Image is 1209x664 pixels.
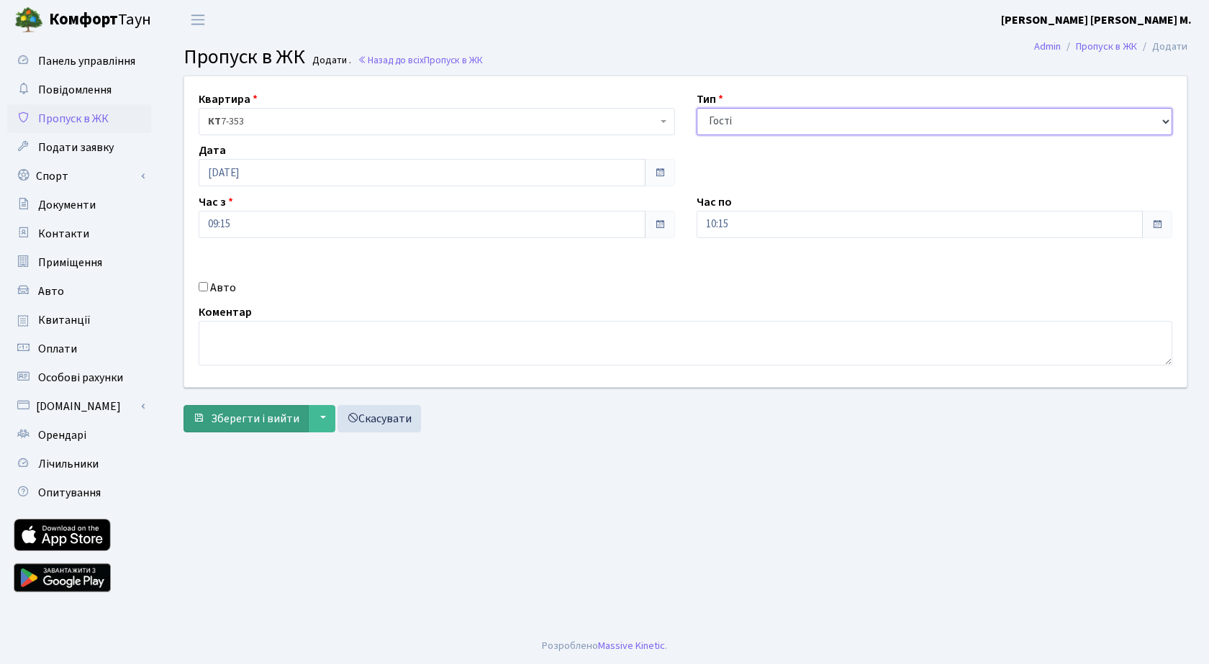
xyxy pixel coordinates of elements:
[7,162,151,191] a: Спорт
[199,304,252,321] label: Коментар
[180,8,216,32] button: Переключити навігацію
[7,219,151,248] a: Контакти
[199,108,675,135] span: <b>КТ</b>&nbsp;&nbsp;&nbsp;&nbsp;7-353
[1137,39,1187,55] li: Додати
[199,194,233,211] label: Час з
[38,370,123,386] span: Особові рахунки
[208,114,657,129] span: <b>КТ</b>&nbsp;&nbsp;&nbsp;&nbsp;7-353
[7,133,151,162] a: Подати заявку
[7,104,151,133] a: Пропуск в ЖК
[7,363,151,392] a: Особові рахунки
[49,8,151,32] span: Таун
[38,140,114,155] span: Подати заявку
[38,427,86,443] span: Орендарі
[7,191,151,219] a: Документи
[38,283,64,299] span: Авто
[199,142,226,159] label: Дата
[184,405,309,432] button: Зберегти і вийти
[38,226,89,242] span: Контакти
[184,42,305,71] span: Пропуск в ЖК
[1001,12,1192,28] b: [PERSON_NAME] [PERSON_NAME] М.
[697,194,732,211] label: Час по
[358,53,483,67] a: Назад до всіхПропуск в ЖК
[38,53,135,69] span: Панель управління
[38,312,91,328] span: Квитанції
[309,55,351,67] small: Додати .
[7,450,151,478] a: Лічильники
[7,392,151,421] a: [DOMAIN_NAME]
[38,197,96,213] span: Документи
[598,638,665,653] a: Massive Kinetic
[38,341,77,357] span: Оплати
[38,255,102,270] span: Приміщення
[38,111,109,127] span: Пропуск в ЖК
[7,306,151,335] a: Квитанції
[7,335,151,363] a: Оплати
[338,405,421,432] a: Скасувати
[7,421,151,450] a: Орендарі
[210,279,236,296] label: Авто
[1001,12,1192,29] a: [PERSON_NAME] [PERSON_NAME] М.
[7,47,151,76] a: Панель управління
[542,638,667,654] div: Розроблено .
[424,53,483,67] span: Пропуск в ЖК
[7,76,151,104] a: Повідомлення
[1013,32,1209,62] nav: breadcrumb
[1076,39,1137,54] a: Пропуск в ЖК
[7,478,151,507] a: Опитування
[208,114,221,129] b: КТ
[1034,39,1061,54] a: Admin
[211,411,299,427] span: Зберегти і вийти
[14,6,43,35] img: logo.png
[38,456,99,472] span: Лічильники
[7,277,151,306] a: Авто
[49,8,118,31] b: Комфорт
[38,82,112,98] span: Повідомлення
[7,248,151,277] a: Приміщення
[199,91,258,108] label: Квартира
[697,91,723,108] label: Тип
[38,485,101,501] span: Опитування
